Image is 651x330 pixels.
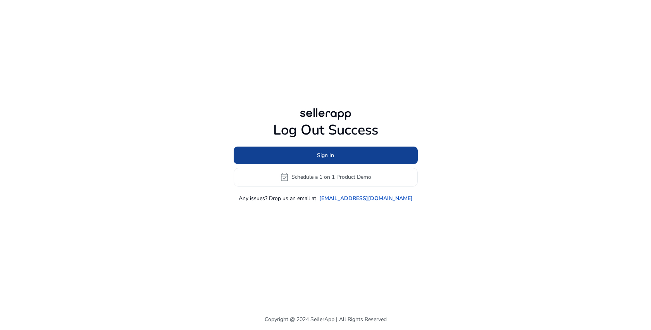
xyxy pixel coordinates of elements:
span: event_available [280,173,289,182]
span: Sign In [317,151,334,159]
p: Any issues? Drop us an email at [239,194,316,202]
button: Sign In [234,147,418,164]
h1: Log Out Success [234,122,418,138]
a: [EMAIL_ADDRESS][DOMAIN_NAME] [319,194,413,202]
button: event_availableSchedule a 1 on 1 Product Demo [234,168,418,187]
